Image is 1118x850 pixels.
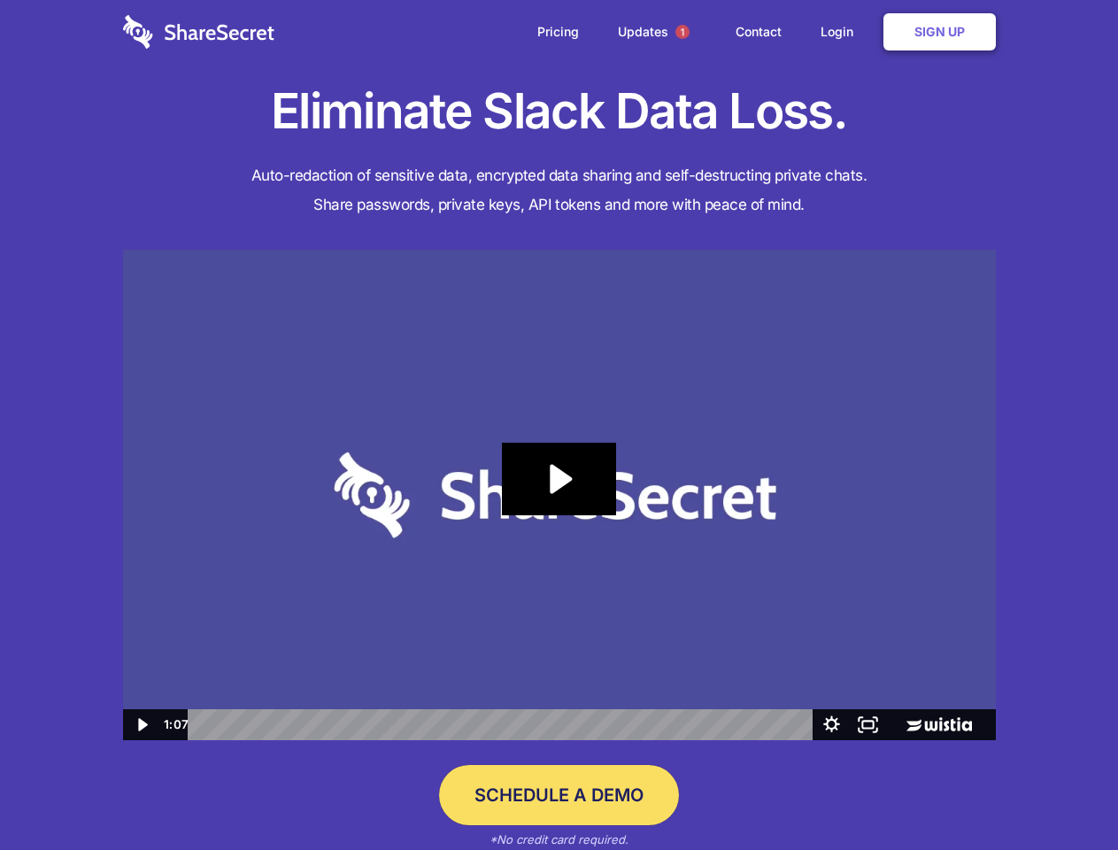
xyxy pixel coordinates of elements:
button: Play Video [123,709,159,740]
img: logo-wordmark-white-trans-d4663122ce5f474addd5e946df7df03e33cb6a1c49d2221995e7729f52c070b2.svg [123,15,274,49]
a: Pricing [520,4,597,59]
img: Sharesecret [123,250,996,741]
a: Contact [718,4,799,59]
h1: Eliminate Slack Data Loss. [123,80,996,143]
h4: Auto-redaction of sensitive data, encrypted data sharing and self-destructing private chats. Shar... [123,161,996,220]
a: Login [803,4,880,59]
iframe: Drift Widget Chat Controller [1029,761,1097,829]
